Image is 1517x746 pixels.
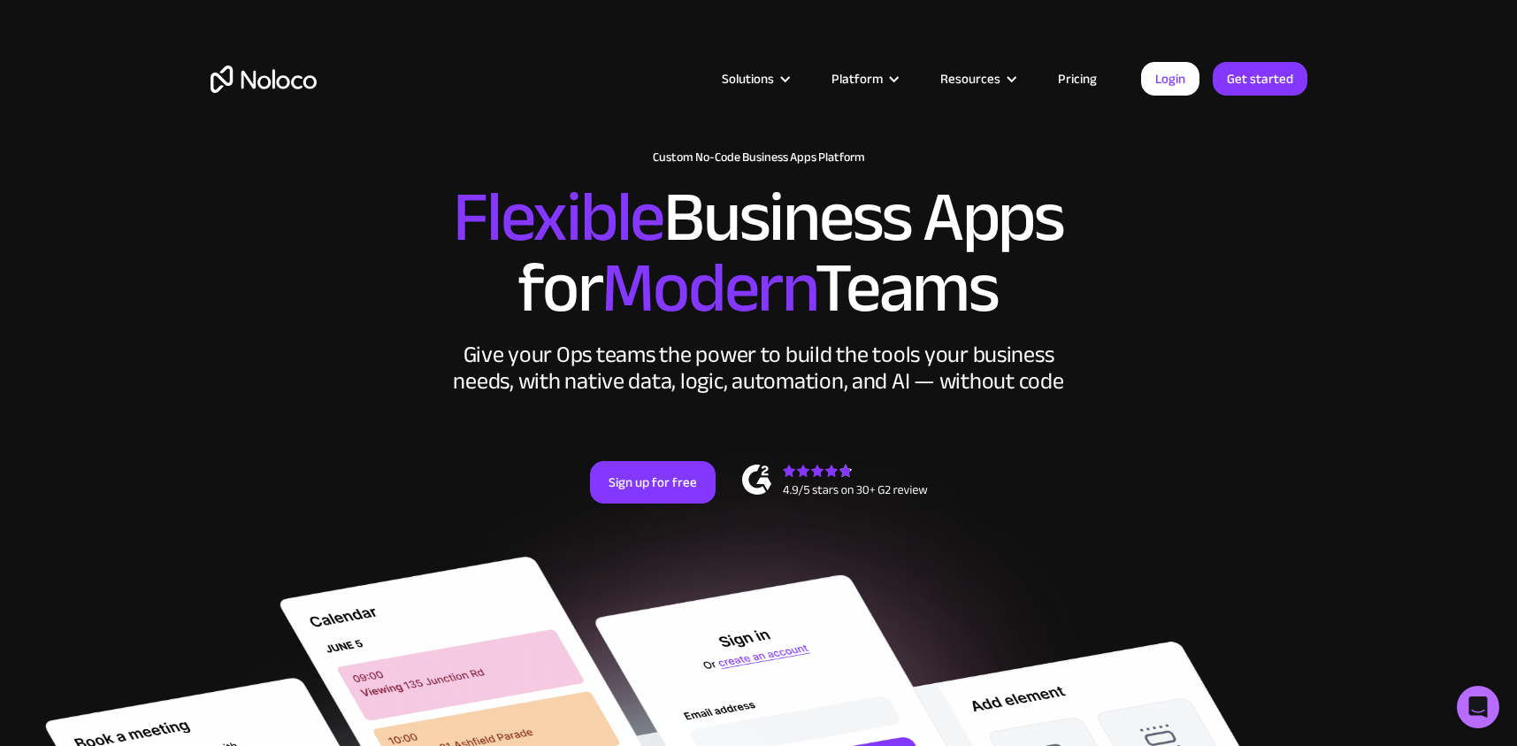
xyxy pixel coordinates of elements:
[449,342,1069,395] div: Give your Ops teams the power to build the tools your business needs, with native data, logic, au...
[590,461,716,504] a: Sign up for free
[1141,62,1199,96] a: Login
[211,65,317,93] a: home
[722,67,774,90] div: Solutions
[831,67,883,90] div: Platform
[601,222,815,354] span: Modern
[1036,67,1119,90] a: Pricing
[1457,686,1499,728] div: Open Intercom Messenger
[1213,62,1307,96] a: Get started
[940,67,1000,90] div: Resources
[700,67,809,90] div: Solutions
[918,67,1036,90] div: Resources
[453,151,663,283] span: Flexible
[809,67,918,90] div: Platform
[211,182,1307,324] h2: Business Apps for Teams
